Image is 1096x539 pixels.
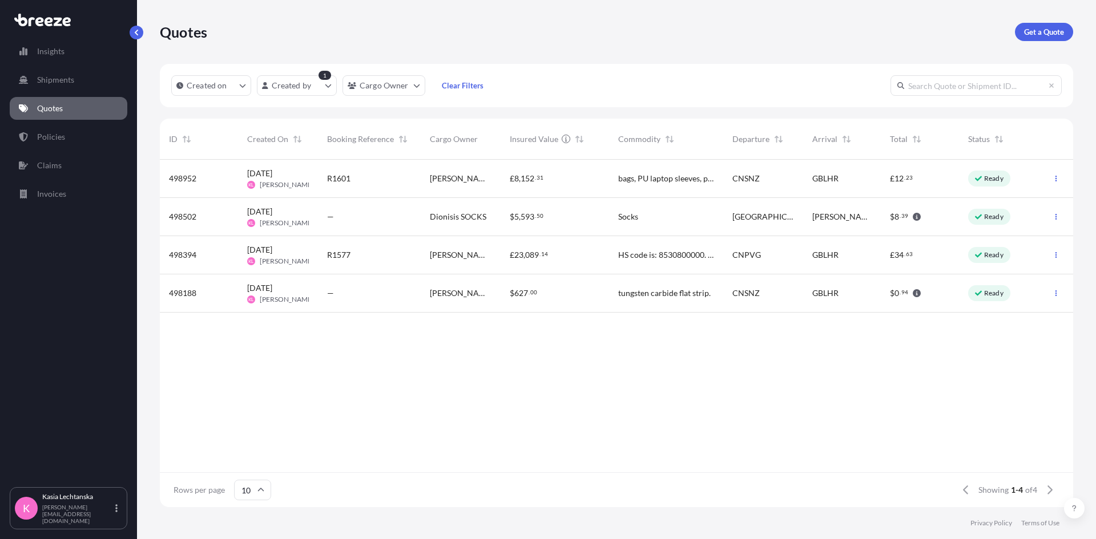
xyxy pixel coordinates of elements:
[510,133,558,145] span: Insured Value
[732,249,761,261] span: CNPVG
[169,173,196,184] span: 498952
[812,173,839,184] span: GBLHR
[10,68,127,91] a: Shipments
[510,289,514,297] span: $
[260,257,314,266] span: [PERSON_NAME]
[812,287,839,299] span: GBLHR
[890,289,894,297] span: $
[984,212,1004,221] p: Ready
[984,174,1004,183] p: Ready
[904,176,905,180] span: .
[260,295,314,304] span: [PERSON_NAME]
[260,218,314,228] span: [PERSON_NAME]
[521,175,534,183] span: 152
[37,188,66,200] p: Invoices
[1011,484,1023,496] span: 1-4
[396,132,410,146] button: Sort
[890,175,894,183] span: £
[968,133,990,145] span: Status
[442,80,483,91] p: Clear Filters
[519,175,521,183] span: ,
[573,132,586,146] button: Sort
[529,290,530,294] span: .
[890,133,908,145] span: Total
[247,282,272,294] span: [DATE]
[10,40,127,63] a: Insights
[327,173,350,184] span: R1601
[812,211,872,222] span: [PERSON_NAME]
[970,518,1012,528] a: Privacy Policy
[37,46,65,57] p: Insights
[1021,518,1059,528] a: Terms of Use
[430,287,491,299] span: [PERSON_NAME]
[618,133,660,145] span: Commodity
[42,504,113,524] p: [PERSON_NAME][EMAIL_ADDRESS][DOMAIN_NAME]
[541,252,548,256] span: 14
[906,176,913,180] span: 23
[890,75,1062,96] input: Search Quote or Shipment ID...
[247,133,288,145] span: Created On
[521,213,534,221] span: 593
[510,251,514,259] span: £
[169,249,196,261] span: 498394
[169,211,196,222] span: 498502
[890,213,894,221] span: $
[978,484,1009,496] span: Showing
[900,214,901,218] span: .
[984,289,1004,298] p: Ready
[732,287,760,299] span: CNSNZ
[772,132,785,146] button: Sort
[327,211,334,222] span: —
[539,252,541,256] span: .
[247,168,272,179] span: [DATE]
[430,249,491,261] span: [PERSON_NAME]
[260,180,314,189] span: [PERSON_NAME]
[992,132,1006,146] button: Sort
[327,287,334,299] span: —
[342,75,425,96] button: cargoOwner Filter options
[248,179,253,191] span: KL
[510,175,514,183] span: £
[327,249,350,261] span: R1577
[890,251,894,259] span: £
[900,290,901,294] span: .
[248,256,253,267] span: KL
[37,131,65,143] p: Policies
[525,251,539,259] span: 089
[537,176,543,180] span: 31
[187,80,227,91] p: Created on
[663,132,676,146] button: Sort
[171,75,251,96] button: createdOn Filter options
[732,211,794,222] span: [GEOGRAPHIC_DATA]
[732,133,769,145] span: Departure
[247,206,272,217] span: [DATE]
[812,249,839,261] span: GBLHR
[618,287,711,299] span: tungsten carbide flat strip.
[169,287,196,299] span: 498188
[10,154,127,177] a: Claims
[519,213,521,221] span: ,
[894,213,899,221] span: 8
[537,214,543,218] span: 50
[10,125,127,148] a: Policies
[535,214,536,218] span: .
[514,175,519,183] span: 8
[257,75,337,96] button: createdBy Filter options
[1015,23,1073,41] a: Get a Quote
[894,251,904,259] span: 34
[42,492,113,501] p: Kasia Lechtanska
[901,290,908,294] span: 94
[327,133,394,145] span: Booking Reference
[535,176,536,180] span: .
[618,211,638,222] span: Socks
[901,214,908,218] span: 39
[1024,26,1064,38] p: Get a Quote
[618,249,714,261] span: HS code is: 8530800000. As it is highways traffic signage.
[618,173,714,184] span: bags, PU laptop sleeves, phone vcovers
[37,74,74,86] p: Shipments
[169,133,178,145] span: ID
[272,80,312,91] p: Created by
[248,294,253,305] span: KL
